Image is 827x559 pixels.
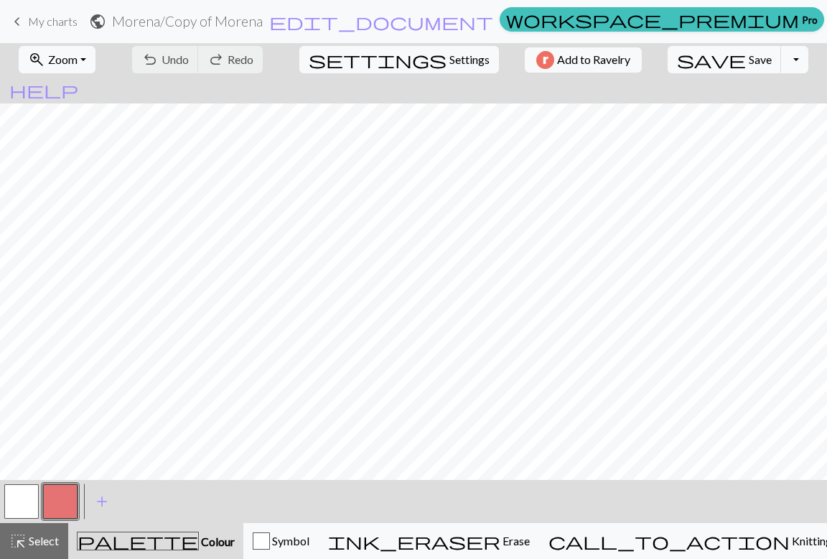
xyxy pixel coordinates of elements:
span: Zoom [48,52,78,66]
span: Colour [199,535,235,548]
button: Zoom [19,46,95,73]
span: settings [309,50,447,70]
span: add [93,491,111,512]
button: Colour [68,523,243,559]
button: Save [668,46,782,73]
span: edit_document [269,11,493,32]
button: Add to Ravelry [525,47,642,73]
span: Add to Ravelry [557,51,630,69]
span: Settings [449,51,490,68]
img: Ravelry [536,51,554,69]
button: Symbol [243,523,319,559]
span: help [9,80,78,100]
button: SettingsSettings [299,46,499,73]
span: zoom_in [28,50,45,70]
i: Settings [309,51,447,68]
span: ink_eraser [328,531,500,551]
span: call_to_action [548,531,790,551]
span: Select [27,534,59,548]
span: workspace_premium [506,9,799,29]
span: Erase [500,534,530,548]
a: My charts [9,9,78,34]
span: Symbol [270,534,309,548]
span: keyboard_arrow_left [9,11,26,32]
span: Save [749,52,772,66]
a: Pro [500,7,824,32]
span: public [89,11,106,32]
span: highlight_alt [9,531,27,551]
span: palette [78,531,198,551]
span: save [677,50,746,70]
button: Erase [319,523,539,559]
h2: Morena / Copy of Morena [112,13,263,29]
span: My charts [28,14,78,28]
